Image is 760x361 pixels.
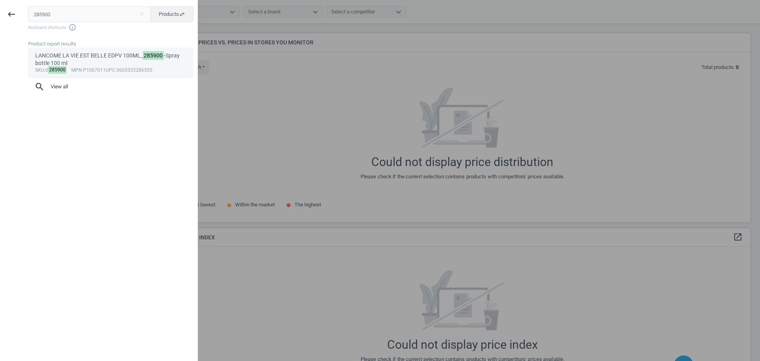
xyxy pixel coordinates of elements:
div: Product report results [28,40,198,48]
mark: 285900 [48,66,67,74]
button: Close [136,11,148,18]
i: swap_horiz [179,11,185,17]
span: upc [106,67,115,73]
div: :0 :P1067011 :3605533286555 [35,67,187,74]
span: sku [35,67,44,73]
button: searchView all [28,78,194,96]
span: View all [34,82,187,92]
span: mpn [71,67,82,73]
input: Enter the SKU or product name [28,6,151,22]
button: keyboard_backspace [2,5,21,24]
div: LANCOME LA VIE EST BELLE EDPV 100ML_ -Spray bottle 100 ml [35,52,187,67]
i: keyboard_backspace [7,10,16,19]
button: Productsswap_horiz [150,6,194,22]
mark: 285900 [143,51,164,60]
span: Keyboard shortcuts [28,23,194,31]
i: search [34,82,45,92]
i: info_outline [68,23,76,31]
span: Products [159,11,185,18]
